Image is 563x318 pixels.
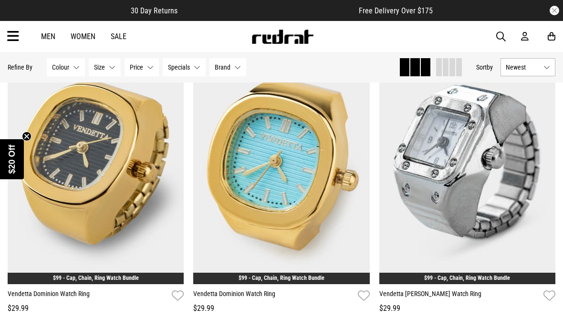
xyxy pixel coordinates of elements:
span: Colour [52,63,69,71]
button: Open LiveChat chat widget [8,4,36,32]
span: Size [94,63,105,71]
a: Vendetta Dominion Watch Ring [193,289,354,303]
a: $99 - Cap, Chain, Ring Watch Bundle [239,275,324,281]
button: Specials [163,58,206,76]
a: $99 - Cap, Chain, Ring Watch Bundle [424,275,510,281]
img: Vendetta Dominion Watch Ring in Gold [193,38,369,284]
span: by [487,63,493,71]
div: $29.99 [193,303,369,314]
button: Sortby [476,62,493,73]
button: Newest [500,58,555,76]
span: Free Delivery Over $175 [359,6,433,15]
a: $99 - Cap, Chain, Ring Watch Bundle [53,275,139,281]
button: Close teaser [22,132,31,141]
iframe: Customer reviews powered by Trustpilot [197,6,340,15]
img: Vendetta Luciano Watch Ring in Silver [379,38,555,284]
img: Vendetta Dominion Watch Ring in Multi [8,38,184,284]
span: Specials [168,63,190,71]
a: Vendetta [PERSON_NAME] Watch Ring [379,289,540,303]
a: Women [71,32,95,41]
img: Redrat logo [251,30,314,44]
button: Size [89,58,121,76]
button: Price [125,58,159,76]
a: Sale [111,32,126,41]
span: $20 Off [7,144,17,174]
button: Brand [209,58,246,76]
button: Colour [47,58,85,76]
span: 30 Day Returns [131,6,177,15]
a: Vendetta Dominion Watch Ring [8,289,168,303]
div: $29.99 [379,303,555,314]
div: $29.99 [8,303,184,314]
span: Brand [215,63,230,71]
span: Price [130,63,143,71]
span: Newest [506,63,540,71]
a: Men [41,32,55,41]
p: Refine By [8,63,32,71]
